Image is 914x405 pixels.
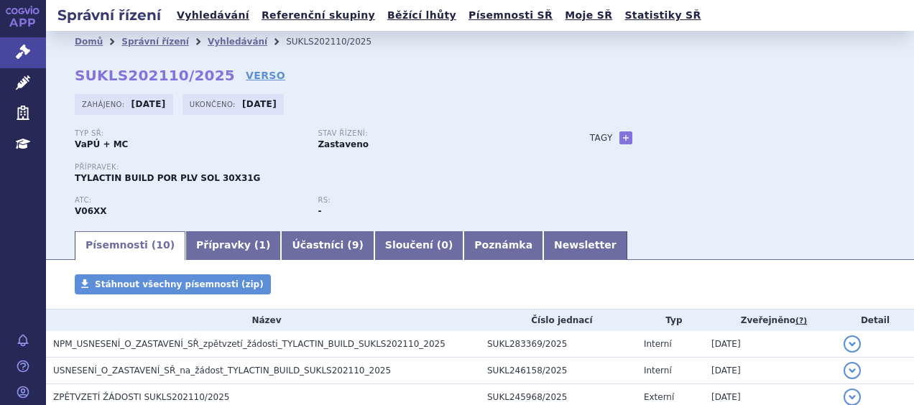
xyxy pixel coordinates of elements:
[75,206,107,216] strong: POTRAVINY PRO ZVLÁŠTNÍ LÉKAŘSKÉ ÚČELY (PZLÚ) (ČESKÁ ATC SKUPINA)
[75,67,235,84] strong: SUKLS202110/2025
[844,335,861,353] button: detail
[352,239,359,251] span: 9
[590,129,613,146] h3: Tagy
[795,316,807,326] abbr: (?)
[480,309,637,331] th: Číslo jednací
[259,239,266,251] span: 1
[441,239,448,251] span: 0
[463,231,543,260] a: Poznámka
[318,206,321,216] strong: -
[644,392,674,402] span: Externí
[644,366,672,376] span: Interní
[75,196,303,205] p: ATC:
[844,362,861,379] button: detail
[75,231,185,260] a: Písemnosti (10)
[464,6,557,25] a: Písemnosti SŘ
[257,6,379,25] a: Referenční skupiny
[704,331,836,358] td: [DATE]
[543,231,627,260] a: Newsletter
[53,339,446,349] span: NPM_USNESENÍ_O_ZASTAVENÍ_SŘ_zpětvzetí_žádosti_TYLACTIN_BUILD_SUKLS202110_2025
[75,173,260,183] span: TYLACTIN BUILD POR PLV SOL 30X31G
[75,139,128,149] strong: VaPÚ + MC
[46,5,172,25] h2: Správní řízení
[75,274,271,294] a: Stáhnout všechny písemnosti (zip)
[619,131,632,144] a: +
[836,309,914,331] th: Detail
[75,163,561,172] p: Přípravek:
[246,68,285,83] a: VERSO
[374,231,463,260] a: Sloučení (0)
[95,279,264,289] span: Stáhnout všechny písemnosti (zip)
[53,366,391,376] span: USNESENÍ_O_ZASTAVENÍ_SŘ_na_žádost_TYLACTIN_BUILD_SUKLS202110_2025
[75,129,303,138] p: Typ SŘ:
[704,358,836,384] td: [DATE]
[53,392,229,402] span: ZPĚTVZETÍ ŽÁDOSTI SUKLS202110/2025
[281,231,374,260] a: Účastníci (9)
[82,98,127,110] span: Zahájeno:
[46,309,480,331] th: Název
[131,99,166,109] strong: [DATE]
[75,37,103,47] a: Domů
[190,98,239,110] span: Ukončeno:
[208,37,267,47] a: Vyhledávání
[156,239,170,251] span: 10
[185,231,281,260] a: Přípravky (1)
[480,358,637,384] td: SUKL246158/2025
[121,37,189,47] a: Správní řízení
[620,6,705,25] a: Statistiky SŘ
[242,99,277,109] strong: [DATE]
[644,339,672,349] span: Interní
[704,309,836,331] th: Zveřejněno
[560,6,617,25] a: Moje SŘ
[318,139,369,149] strong: Zastaveno
[286,31,390,52] li: SUKLS202110/2025
[172,6,254,25] a: Vyhledávání
[318,129,546,138] p: Stav řízení:
[637,309,704,331] th: Typ
[318,196,546,205] p: RS:
[383,6,461,25] a: Běžící lhůty
[480,331,637,358] td: SUKL283369/2025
